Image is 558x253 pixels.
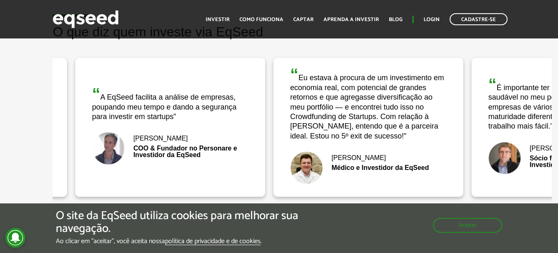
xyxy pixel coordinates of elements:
h5: O site da EqSeed utiliza cookies para melhorar sua navegação. [56,210,324,235]
p: Ao clicar em "aceitar", você aceita nossa . [56,237,324,245]
div: COO & Fundador no Personare e Investidor da EqSeed [92,145,249,158]
a: Login [424,17,440,22]
a: Como funciona [239,17,283,22]
a: Aprenda a investir [323,17,379,22]
div: [PERSON_NAME] [290,155,447,161]
a: política de privacidade e de cookies [165,238,261,245]
span: “ [488,75,496,93]
a: Blog [389,17,402,22]
div: Médico e Investidor da EqSeed [290,165,447,171]
div: Eu estava à procura de um investimento em economia real, com potencial de grandes retornos e que ... [290,66,447,141]
div: [PERSON_NAME] [92,135,249,142]
span: “ [92,85,100,103]
div: A EqSeed facilita a análise de empresas, poupando meu tempo e dando a segurança para investir em ... [92,86,249,122]
button: Aceitar [433,218,502,233]
a: Cadastre-se [450,13,508,25]
img: Fernando De Marco [290,151,323,184]
span: “ [290,65,298,84]
img: Bruno Rodrigues [92,132,125,165]
a: Investir [206,17,230,22]
img: EqSeed [53,8,119,30]
a: Captar [293,17,314,22]
img: Nick Johnston [488,142,521,175]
